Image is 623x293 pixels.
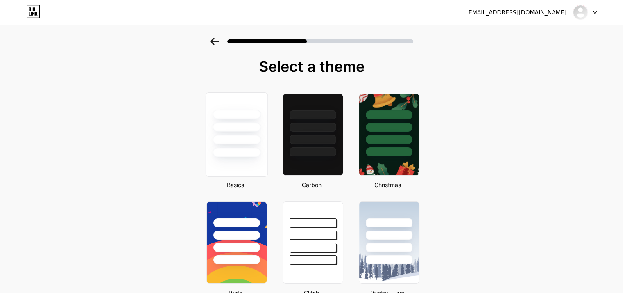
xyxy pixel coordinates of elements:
[466,8,566,17] div: [EMAIL_ADDRESS][DOMAIN_NAME]
[203,58,420,75] div: Select a theme
[356,181,419,189] div: Christmas
[280,181,343,189] div: Carbon
[204,181,267,189] div: Basics
[573,5,588,20] img: connxtionads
